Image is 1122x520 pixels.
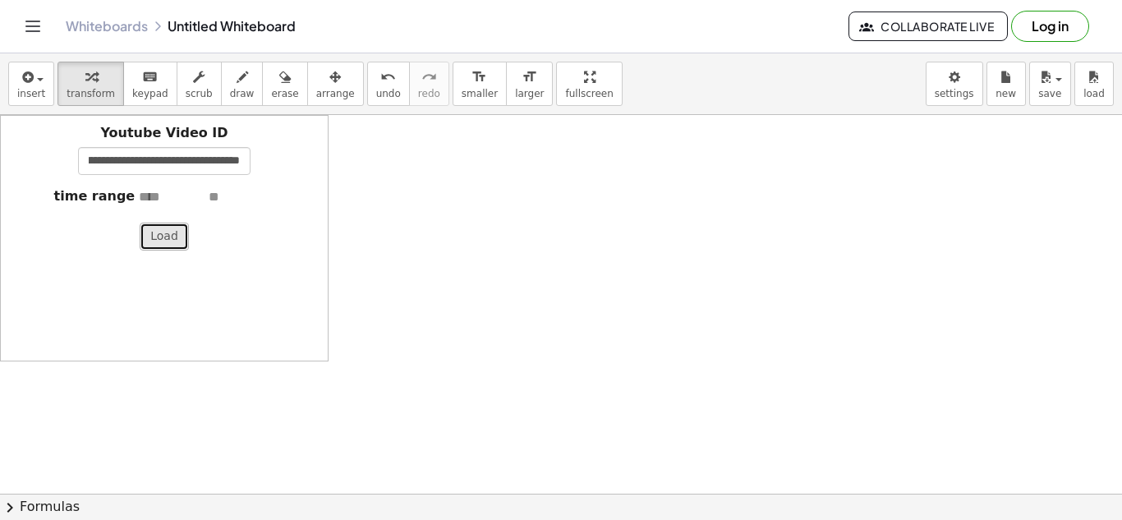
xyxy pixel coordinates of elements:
[1083,88,1105,99] span: load
[522,67,537,87] i: format_size
[221,62,264,106] button: draw
[556,62,622,106] button: fullscreen
[1038,88,1061,99] span: save
[307,62,364,106] button: arrange
[565,88,613,99] span: fullscreen
[935,88,974,99] span: settings
[453,62,507,106] button: format_sizesmaller
[66,18,148,35] a: Whiteboards
[1011,11,1089,42] button: Log in
[140,223,189,251] button: Load
[996,88,1016,99] span: new
[100,124,228,143] label: Youtube Video ID
[8,62,54,106] button: insert
[20,13,46,39] button: Toggle navigation
[186,88,213,99] span: scrub
[862,19,994,34] span: Collaborate Live
[1074,62,1114,106] button: load
[132,88,168,99] span: keypad
[418,88,440,99] span: redo
[506,62,553,106] button: format_sizelarger
[54,187,136,206] label: time range
[926,62,983,106] button: settings
[409,62,449,106] button: redoredo
[848,12,1008,41] button: Collaborate Live
[142,67,158,87] i: keyboard
[177,62,222,106] button: scrub
[271,88,298,99] span: erase
[471,67,487,87] i: format_size
[986,62,1026,106] button: new
[57,62,124,106] button: transform
[515,88,544,99] span: larger
[376,88,401,99] span: undo
[123,62,177,106] button: keyboardkeypad
[17,88,45,99] span: insert
[367,62,410,106] button: undoundo
[262,62,307,106] button: erase
[67,88,115,99] span: transform
[421,67,437,87] i: redo
[316,88,355,99] span: arrange
[230,88,255,99] span: draw
[380,67,396,87] i: undo
[462,88,498,99] span: smaller
[1029,62,1071,106] button: save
